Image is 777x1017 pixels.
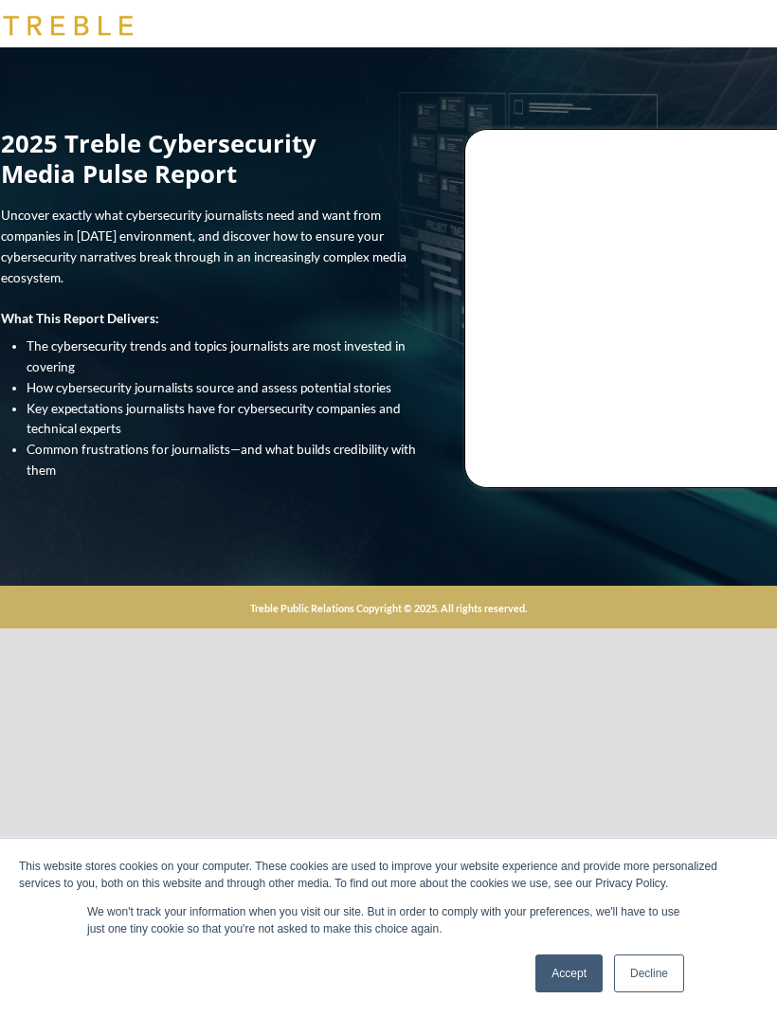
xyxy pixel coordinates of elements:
a: Accept [535,954,603,992]
span: The cybersecurity trends and topics journalists are most invested in covering [27,338,406,374]
span: Key expectations journalists have for cybersecurity companies and technical experts [27,401,401,437]
a: Decline [614,954,684,992]
strong: What This Report Delivers: [1,311,159,326]
span: Common frustrations for journalists—and what builds credibility with them [27,442,416,478]
span: How cybersecurity journalists source and assess potential stories [27,380,391,395]
span: Uncover exactly what cybersecurity journalists need and want from companies in [DATE] environment... [1,208,407,284]
strong: Treble Public Relations Copyright © 2025. All rights reserved. [250,602,527,614]
div: This website stores cookies on your computer. These cookies are used to improve your website expe... [19,858,758,892]
p: We won't track your information when you visit our site. But in order to comply with your prefere... [87,903,690,937]
span: 2025 Treble Cybersecurity Media Pulse Report [1,127,316,190]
